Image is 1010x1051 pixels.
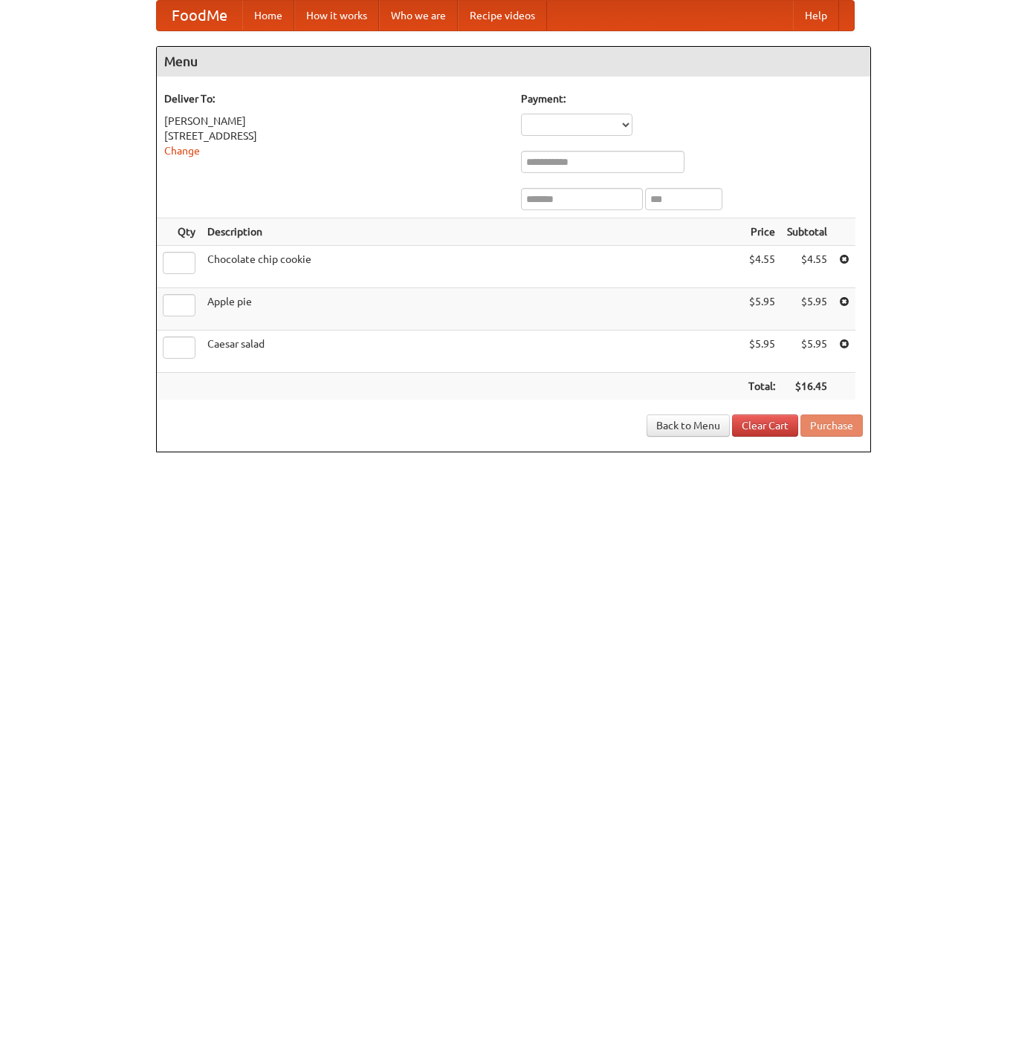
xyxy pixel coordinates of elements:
[164,91,506,106] h5: Deliver To:
[201,288,742,331] td: Apple pie
[781,246,833,288] td: $4.55
[742,246,781,288] td: $4.55
[164,128,506,143] div: [STREET_ADDRESS]
[164,145,200,157] a: Change
[800,414,863,437] button: Purchase
[793,1,839,30] a: Help
[742,218,781,246] th: Price
[458,1,547,30] a: Recipe videos
[742,331,781,373] td: $5.95
[157,1,242,30] a: FoodMe
[201,246,742,288] td: Chocolate chip cookie
[742,373,781,400] th: Total:
[242,1,294,30] a: Home
[647,414,730,437] a: Back to Menu
[781,373,833,400] th: $16.45
[781,288,833,331] td: $5.95
[781,218,833,246] th: Subtotal
[732,414,798,437] a: Clear Cart
[164,114,506,128] div: [PERSON_NAME]
[201,331,742,373] td: Caesar salad
[294,1,379,30] a: How it works
[157,218,201,246] th: Qty
[379,1,458,30] a: Who we are
[201,218,742,246] th: Description
[742,288,781,331] td: $5.95
[781,331,833,373] td: $5.95
[157,47,870,77] h4: Menu
[521,91,863,106] h5: Payment:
